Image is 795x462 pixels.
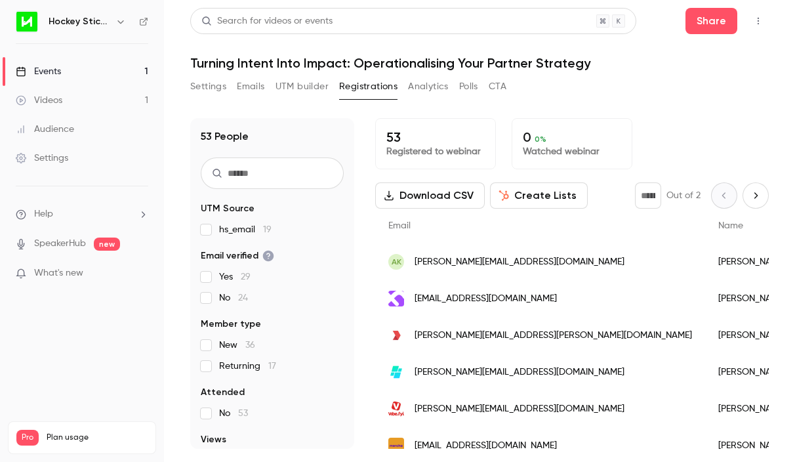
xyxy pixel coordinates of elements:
div: Settings [16,152,68,165]
img: kavira.com.au [388,364,404,380]
div: Videos [16,94,62,107]
p: Out of 2 [666,189,701,202]
span: [PERSON_NAME][EMAIL_ADDRESS][DOMAIN_NAME] [415,402,624,416]
button: Registrations [339,76,397,97]
span: Email [388,221,411,230]
span: 0 % [535,135,546,144]
button: Settings [190,76,226,97]
p: Registered to webinar [386,145,485,158]
span: Yes [219,270,251,283]
a: SpeakerHub [34,237,86,251]
span: What's new [34,266,83,280]
span: Email verified [201,249,274,262]
h1: 53 People [201,129,249,144]
button: Analytics [408,76,449,97]
span: Attended [201,386,245,399]
span: [EMAIL_ADDRESS][DOMAIN_NAME] [415,292,557,306]
span: 17 [268,362,276,371]
button: Next page [743,182,769,209]
span: 19 [263,225,272,234]
div: Audience [16,123,74,136]
span: hs_email [219,223,272,236]
h1: Turning Intent Into Impact: Operationalising Your Partner Strategy [190,55,769,71]
span: No [219,291,248,304]
img: Hockey Stick Advisory [16,11,37,32]
button: Create Lists [490,182,588,209]
span: [PERSON_NAME][EMAIL_ADDRESS][DOMAIN_NAME] [415,255,624,269]
span: new [94,238,120,251]
p: 53 [386,129,485,145]
span: Pro [16,430,39,446]
button: Share [685,8,737,34]
button: Emails [237,76,264,97]
span: No [219,407,248,420]
li: help-dropdown-opener [16,207,148,221]
div: Events [16,65,61,78]
span: 36 [245,341,255,350]
iframe: Noticeable Trigger [132,268,148,280]
span: [EMAIL_ADDRESS][DOMAIN_NAME] [415,439,557,453]
span: 29 [241,272,251,282]
span: UTM Source [201,202,255,215]
span: 53 [238,409,248,418]
p: Watched webinar [523,145,621,158]
button: UTM builder [275,76,329,97]
span: Plan usage [47,432,148,443]
span: Views [201,433,226,446]
button: Download CSV [375,182,485,209]
img: rollerdigital.com [388,327,404,343]
img: filament.digital [388,291,404,306]
span: [PERSON_NAME][EMAIL_ADDRESS][DOMAIN_NAME] [415,366,624,379]
span: 24 [238,293,248,303]
span: Member type [201,318,261,331]
span: Name [718,221,743,230]
span: [PERSON_NAME][EMAIL_ADDRESS][PERSON_NAME][DOMAIN_NAME] [415,329,692,343]
h6: Hockey Stick Advisory [49,15,110,28]
span: Returning [219,360,276,373]
p: 0 [523,129,621,145]
button: Polls [459,76,478,97]
span: Help [34,207,53,221]
span: New [219,339,255,352]
img: vibe.fyi [388,401,404,417]
span: AK [392,256,401,268]
button: CTA [489,76,506,97]
div: Search for videos or events [201,14,333,28]
img: mercha.com.au [388,438,404,453]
